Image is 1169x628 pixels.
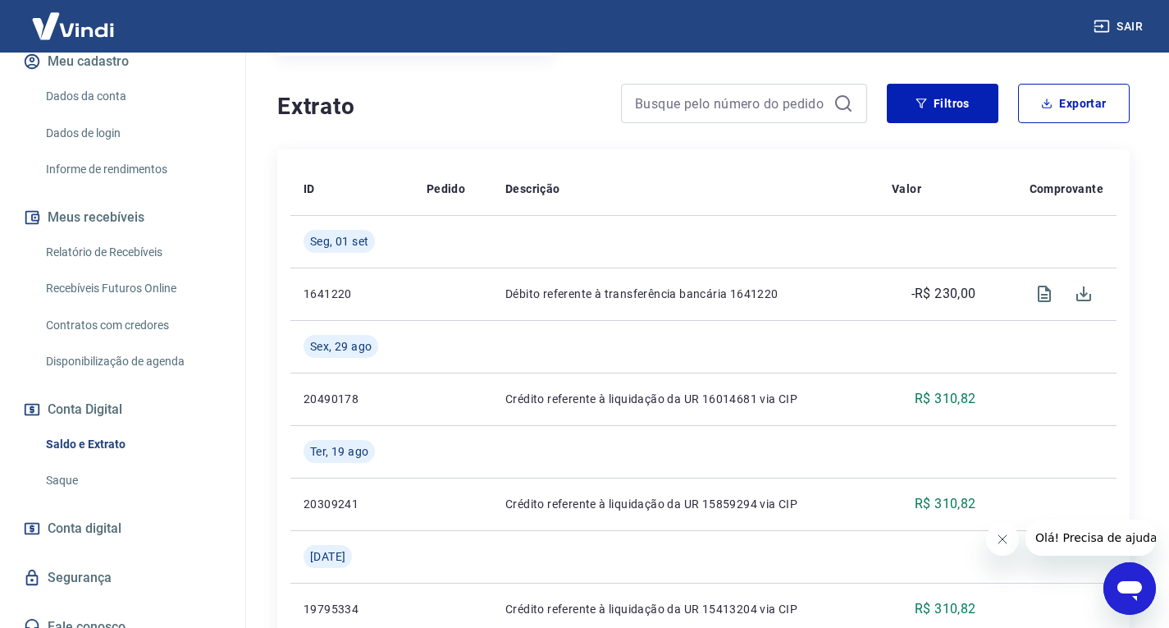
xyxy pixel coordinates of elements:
p: Comprovante [1030,181,1103,197]
a: Segurança [20,560,226,596]
iframe: Fechar mensagem [986,523,1019,556]
input: Busque pelo número do pedido [635,91,827,116]
p: Crédito referente à liquidação da UR 15413204 via CIP [505,601,865,617]
span: Sex, 29 ago [310,338,372,355]
span: Ter, 19 ago [310,443,368,460]
button: Meus recebíveis [20,199,226,236]
p: R$ 310,82 [915,599,976,619]
a: Saque [39,464,226,497]
span: Conta digital [48,517,121,540]
iframe: Botão para abrir a janela de mensagens [1103,562,1156,615]
p: -R$ 230,00 [911,284,976,304]
button: Filtros [887,84,998,123]
p: Valor [892,181,921,197]
button: Sair [1090,11,1149,42]
p: R$ 310,82 [915,389,976,409]
p: R$ 310,82 [915,494,976,514]
span: Olá! Precisa de ajuda? [10,11,138,25]
p: Crédito referente à liquidação da UR 15859294 via CIP [505,496,865,512]
p: Débito referente à transferência bancária 1641220 [505,286,865,302]
p: Descrição [505,181,560,197]
p: 19795334 [304,601,400,617]
a: Informe de rendimentos [39,153,226,186]
a: Dados da conta [39,80,226,113]
a: Disponibilização de agenda [39,345,226,378]
a: Saldo e Extrato [39,428,226,461]
a: Relatório de Recebíveis [39,236,226,269]
button: Exportar [1018,84,1130,123]
iframe: Mensagem da empresa [1025,520,1156,556]
span: [DATE] [310,548,345,565]
p: 20490178 [304,391,400,407]
span: Download [1064,274,1103,314]
h4: Extrato [277,90,601,123]
p: 1641220 [304,286,400,302]
button: Conta Digital [20,392,226,428]
p: Pedido [427,181,465,197]
a: Dados de login [39,117,226,150]
img: Vindi [20,1,126,51]
a: Contratos com credores [39,309,226,342]
p: ID [304,181,315,197]
button: Meu cadastro [20,44,226,80]
span: Seg, 01 set [310,233,368,250]
a: Conta digital [20,511,226,547]
p: Crédito referente à liquidação da UR 16014681 via CIP [505,391,865,407]
a: Recebíveis Futuros Online [39,272,226,305]
span: Visualizar [1025,274,1064,314]
p: 20309241 [304,496,400,512]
